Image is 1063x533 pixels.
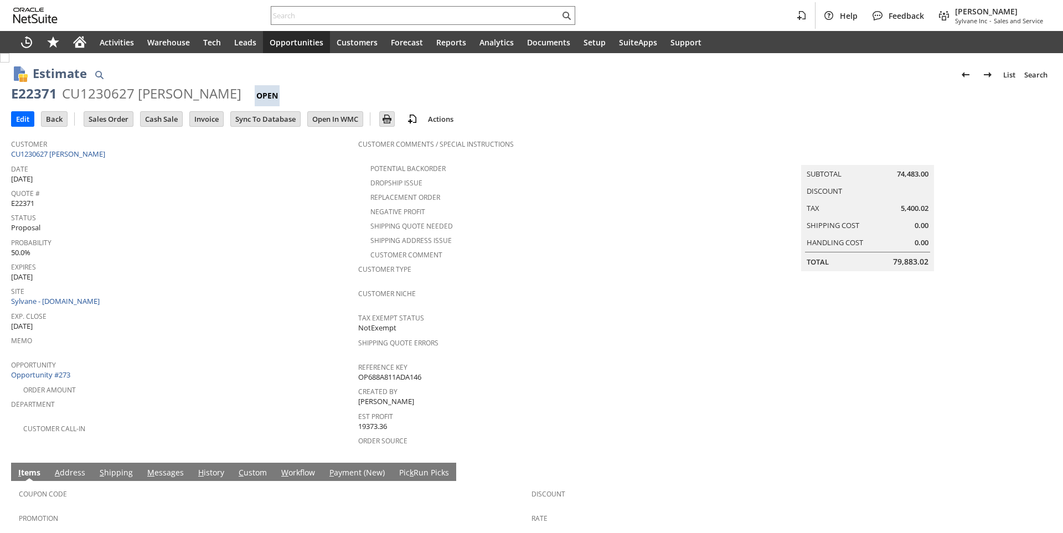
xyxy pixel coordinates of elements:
a: Search [1020,66,1052,84]
input: Sync To Database [231,112,300,126]
span: E22371 [11,198,34,209]
caption: Summary [801,147,934,165]
a: Discount [531,489,565,499]
a: Activities [93,31,141,53]
a: Warehouse [141,31,197,53]
a: Custom [236,467,270,479]
svg: Recent Records [20,35,33,49]
a: Negative Profit [370,207,425,216]
a: Subtotal [807,169,842,179]
a: Tech [197,31,228,53]
a: Recent Records [13,31,40,53]
span: Reports [436,37,466,48]
a: Shipping Cost [807,220,859,230]
span: Warehouse [147,37,190,48]
input: Edit [12,112,34,126]
a: Payment (New) [327,467,388,479]
a: Order Amount [23,385,76,395]
span: 0.00 [915,237,928,248]
span: - [989,17,992,25]
a: Tax [807,203,819,213]
input: Print [380,112,394,126]
a: Date [11,164,28,174]
a: Customer Comment [370,250,442,260]
span: 74,483.00 [897,169,928,179]
a: Customer Comments / Special Instructions [358,139,514,149]
a: Potential Backorder [370,164,446,173]
a: Opportunity #273 [11,370,73,380]
a: Address [52,467,88,479]
span: Leads [234,37,256,48]
h1: Estimate [33,64,87,82]
input: Back [42,112,67,126]
span: Analytics [479,37,514,48]
span: Customers [337,37,378,48]
a: Handling Cost [807,237,863,247]
span: [DATE] [11,174,33,184]
a: Probability [11,238,51,247]
span: 19373.36 [358,421,387,432]
a: PickRun Picks [396,467,452,479]
span: 50.0% [11,247,30,258]
a: Total [807,257,829,267]
a: Messages [145,467,187,479]
a: Customer [11,139,47,149]
a: CU1230627 [PERSON_NAME] [11,149,108,159]
a: Discount [807,186,842,196]
a: SuiteApps [612,31,664,53]
a: List [999,66,1020,84]
span: Forecast [391,37,423,48]
img: Next [981,68,994,81]
a: Status [11,213,36,222]
a: Coupon Code [19,489,67,499]
span: [DATE] [11,272,33,282]
a: Opportunity [11,360,56,370]
span: Setup [584,37,606,48]
a: Leads [228,31,263,53]
span: [PERSON_NAME] [358,396,414,407]
a: Exp. Close [11,312,47,321]
a: Setup [577,31,612,53]
a: Customer Call-in [23,424,85,433]
span: M [147,467,154,478]
a: Actions [424,114,458,124]
span: Sylvane Inc [955,17,987,25]
a: Shipping Address Issue [370,236,452,245]
div: Open [255,85,280,106]
a: Shipping Quote Needed [370,221,453,231]
input: Cash Sale [141,112,182,126]
span: Sales and Service [994,17,1043,25]
input: Sales Order [84,112,133,126]
span: 0.00 [915,220,928,231]
span: Help [840,11,858,21]
svg: Shortcuts [47,35,60,49]
a: Items [16,467,43,479]
a: Workflow [278,467,318,479]
a: Customer Type [358,265,411,274]
span: 5,400.02 [901,203,928,214]
a: Support [664,31,708,53]
span: W [281,467,288,478]
span: 79,883.02 [893,256,928,267]
a: Created By [358,387,398,396]
svg: Search [560,9,573,22]
a: Replacement Order [370,193,440,202]
span: Documents [527,37,570,48]
div: Shortcuts [40,31,66,53]
span: Activities [100,37,134,48]
span: NotExempt [358,323,396,333]
a: Quote # [11,189,40,198]
span: S [100,467,104,478]
a: Expires [11,262,36,272]
img: Previous [959,68,972,81]
span: I [18,467,21,478]
input: Open In WMC [308,112,363,126]
a: Opportunities [263,31,330,53]
span: Opportunities [270,37,323,48]
img: add-record.svg [406,112,419,126]
a: Promotion [19,514,58,523]
a: Shipping Quote Errors [358,338,438,348]
a: Order Source [358,436,407,446]
span: Feedback [889,11,924,21]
